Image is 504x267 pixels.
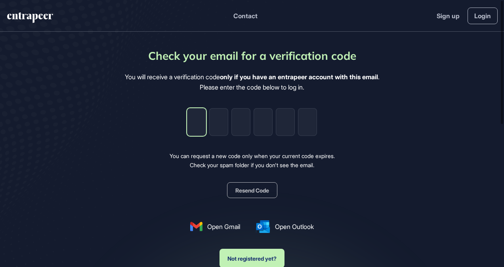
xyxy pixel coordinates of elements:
[220,73,378,81] b: only if you have an entrapeer account with this email
[275,222,314,231] span: Open Outlook
[256,220,314,233] a: Open Outlook
[207,222,240,231] span: Open Gmail
[233,11,258,21] button: Contact
[190,222,241,231] a: Open Gmail
[170,152,335,170] div: You can request a new code only when your current code expires. Check your spam folder if you don...
[227,182,277,198] button: Resend Code
[6,12,54,26] a: entrapeer-logo
[437,11,460,21] a: Sign up
[468,8,498,24] a: Login
[148,48,356,64] div: Check your email for a verification code
[125,72,380,92] div: You will receive a verification code . Please enter the code below to log in.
